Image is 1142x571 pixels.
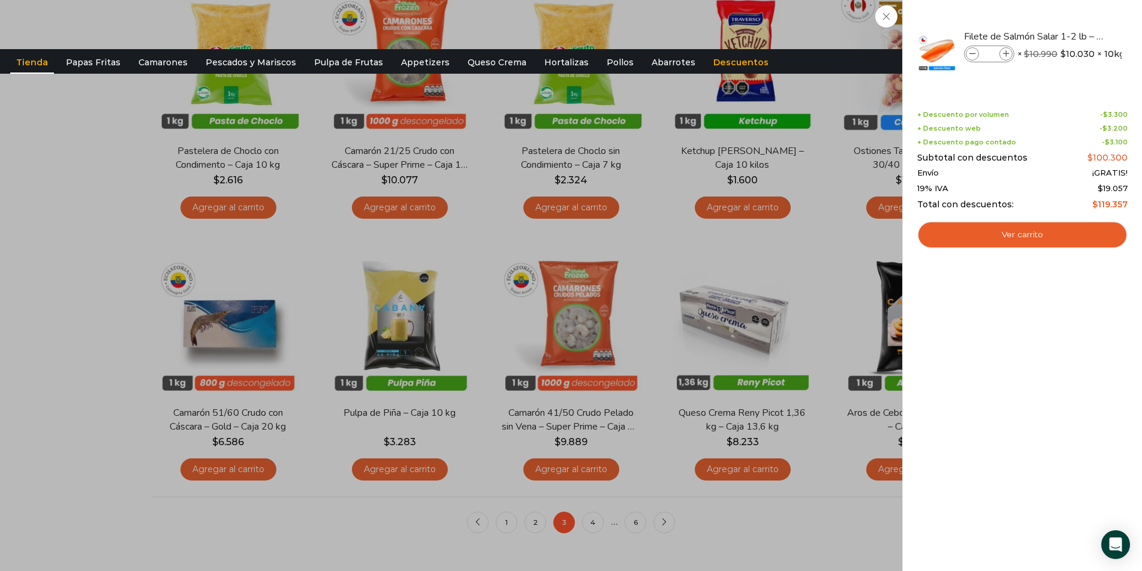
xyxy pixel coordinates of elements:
[1102,124,1107,132] span: $
[964,30,1107,43] a: Filete de Salmón Salar 1-2 lb – Premium - Caja 10 kg
[707,51,775,74] a: Descuentos
[1103,110,1108,119] span: $
[917,200,1014,210] span: Total con descuentos:
[1102,124,1128,132] bdi: 3.200
[395,51,456,74] a: Appetizers
[1024,49,1029,59] span: $
[132,51,194,74] a: Camarones
[462,51,532,74] a: Queso Crema
[646,51,701,74] a: Abarrotes
[1087,152,1093,163] span: $
[1102,138,1128,146] span: -
[980,47,998,61] input: Product quantity
[1060,48,1095,60] bdi: 10.030
[10,51,54,74] a: Tienda
[1098,183,1103,193] span: $
[1060,48,1066,60] span: $
[1103,110,1128,119] bdi: 3.300
[1092,199,1098,210] span: $
[1092,168,1128,178] span: ¡GRATIS!
[1087,152,1128,163] bdi: 100.300
[917,184,948,194] span: 19% IVA
[1105,138,1128,146] bdi: 3.100
[917,153,1028,163] span: Subtotal con descuentos
[917,125,981,132] span: + Descuento web
[1100,111,1128,119] span: -
[538,51,595,74] a: Hortalizas
[1092,199,1128,210] bdi: 119.357
[1101,530,1130,559] div: Open Intercom Messenger
[917,168,939,178] span: Envío
[1099,125,1128,132] span: -
[917,111,1009,119] span: + Descuento por volumen
[60,51,126,74] a: Papas Fritas
[1017,46,1125,62] span: × × 10kg
[1098,183,1128,193] span: 19.057
[1105,138,1110,146] span: $
[917,138,1016,146] span: + Descuento pago contado
[1024,49,1057,59] bdi: 10.990
[917,221,1128,249] a: Ver carrito
[308,51,389,74] a: Pulpa de Frutas
[200,51,302,74] a: Pescados y Mariscos
[601,51,640,74] a: Pollos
